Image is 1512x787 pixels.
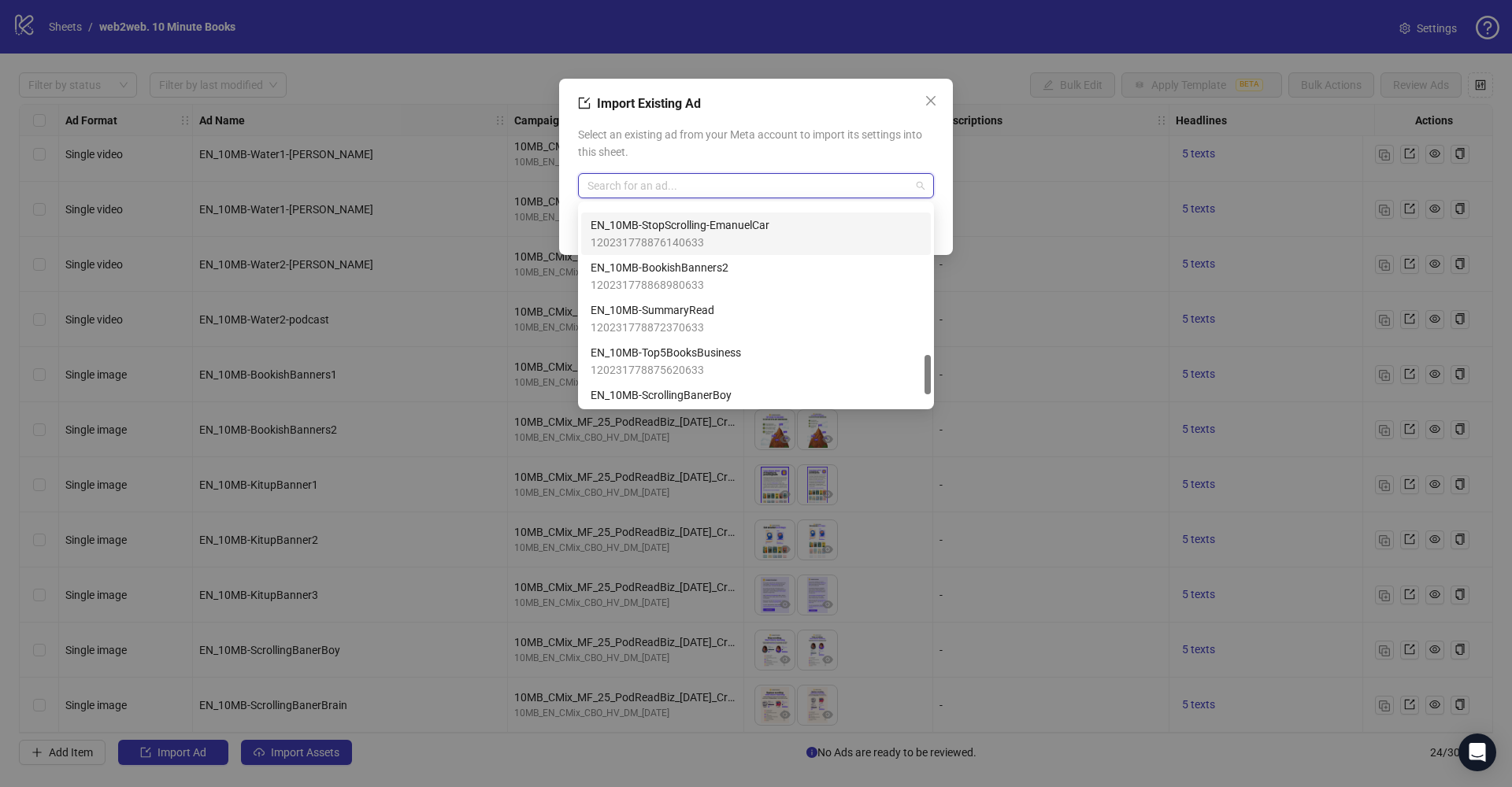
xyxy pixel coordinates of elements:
span: import [578,97,591,109]
button: Close [918,88,943,113]
span: EN_10MB-StopScrolling-EmanuelCar [591,216,769,234]
div: EN_10MB-SummaryRead [581,297,931,340]
span: EN_10MB-ScrollingBanerBoy [591,386,732,404]
span: 120231778872370633 [591,319,714,336]
div: Open Intercom Messenger [1458,733,1496,771]
span: 120231778880600633 [591,404,732,421]
div: EN_10MB-ScrollingBanerBoy [581,382,931,425]
span: 120231778875620633 [591,361,741,379]
span: EN_10MB-BookishBanners2 [591,259,728,276]
span: Import Existing Ad [597,96,701,111]
span: 120231778876140633 [591,234,769,251]
div: EN_10MB-BookishBanners2 [581,255,931,297]
div: EN_10MB-StopScrolling-EmanuelCar [581,212,931,255]
span: 120231778868980633 [591,276,728,294]
span: EN_10MB-SummaryRead [591,301,714,319]
span: close [925,94,937,107]
span: Select an existing ad from your Meta account to import its settings into this sheet. [578,126,934,161]
div: EN_10MB-Top5BooksBusiness [581,340,931,382]
span: EN_10MB-Top5BooksBusiness [591,344,741,361]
